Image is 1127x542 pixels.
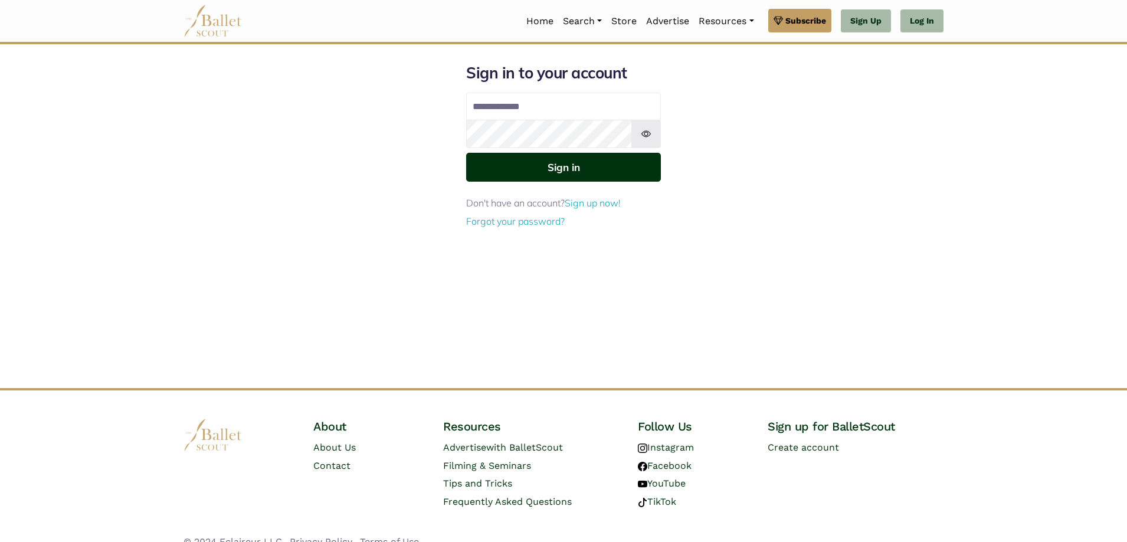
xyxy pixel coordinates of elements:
a: Contact [313,460,350,471]
a: Home [522,9,558,34]
a: TikTok [638,496,676,507]
a: Log In [900,9,943,33]
a: About Us [313,442,356,453]
a: Search [558,9,607,34]
img: logo [184,419,243,451]
span: Subscribe [785,14,826,27]
a: Frequently Asked Questions [443,496,572,507]
img: youtube logo [638,479,647,489]
a: Create account [768,442,839,453]
a: Tips and Tricks [443,478,512,489]
h4: Follow Us [638,419,749,434]
button: Sign in [466,153,661,182]
a: Filming & Seminars [443,460,531,471]
h4: Resources [443,419,619,434]
a: Resources [694,9,758,34]
img: facebook logo [638,462,647,471]
a: Store [607,9,641,34]
h4: About [313,419,424,434]
h1: Sign in to your account [466,63,661,83]
a: Advertise [641,9,694,34]
a: Sign up now! [565,197,621,209]
a: Forgot your password? [466,215,565,227]
a: Sign Up [841,9,891,33]
a: Subscribe [768,9,831,32]
img: instagram logo [638,444,647,453]
img: gem.svg [774,14,783,27]
h4: Sign up for BalletScout [768,419,943,434]
p: Don't have an account? [466,196,661,211]
a: Advertisewith BalletScout [443,442,563,453]
span: with BalletScout [486,442,563,453]
a: YouTube [638,478,686,489]
a: Instagram [638,442,694,453]
a: Facebook [638,460,692,471]
img: tiktok logo [638,498,647,507]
